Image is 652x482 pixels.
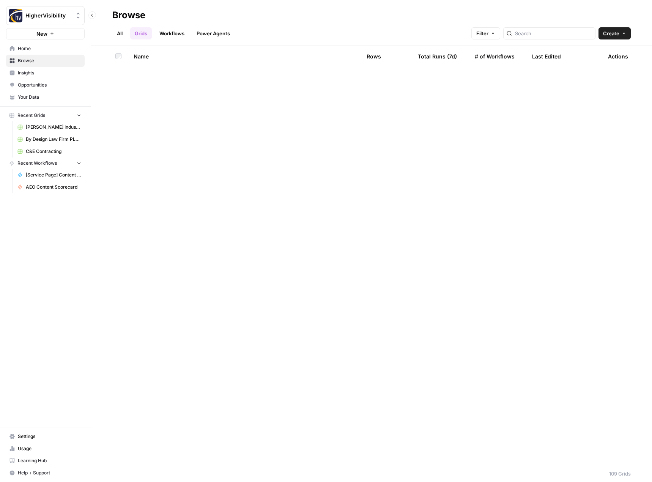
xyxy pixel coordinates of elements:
span: Your Data [18,94,81,101]
span: Help + Support [18,469,81,476]
span: Home [18,45,81,52]
div: Last Edited [532,46,561,67]
a: AEO Content Scorecard [14,181,85,193]
a: Learning Hub [6,455,85,467]
input: Search [515,30,592,37]
span: [Service Page] Content Brief to Service Page [26,172,81,178]
div: Rows [367,46,381,67]
span: Learning Hub [18,457,81,464]
span: HigherVisibility [25,12,71,19]
button: Filter [471,27,500,39]
a: [PERSON_NAME] Industries [14,121,85,133]
span: Create [603,30,619,37]
div: Name [134,46,354,67]
a: Home [6,43,85,55]
a: Power Agents [192,27,235,39]
div: 109 Grids [609,470,631,477]
a: [Service Page] Content Brief to Service Page [14,169,85,181]
a: Settings [6,430,85,443]
span: Usage [18,445,81,452]
span: Settings [18,433,81,440]
button: New [6,28,85,39]
div: Actions [608,46,628,67]
button: Help + Support [6,467,85,479]
a: Browse [6,55,85,67]
button: Workspace: HigherVisibility [6,6,85,25]
span: Recent Grids [17,112,45,119]
span: C&E Contracting [26,148,81,155]
span: New [36,30,47,38]
img: HigherVisibility Logo [9,9,22,22]
span: Recent Workflows [17,160,57,167]
div: Total Runs (7d) [418,46,457,67]
a: Your Data [6,91,85,103]
a: C&E Contracting [14,145,85,158]
a: Workflows [155,27,189,39]
button: Recent Grids [6,110,85,121]
span: Filter [476,30,488,37]
span: By Design Law Firm PLLC [26,136,81,143]
a: Grids [130,27,152,39]
a: By Design Law Firm PLLC [14,133,85,145]
span: Insights [18,69,81,76]
a: Usage [6,443,85,455]
span: AEO Content Scorecard [26,184,81,191]
div: Browse [112,9,145,21]
span: [PERSON_NAME] Industries [26,124,81,131]
a: All [112,27,127,39]
a: Opportunities [6,79,85,91]
button: Recent Workflows [6,158,85,169]
div: # of Workflows [475,46,515,67]
button: Create [598,27,631,39]
span: Opportunities [18,82,81,88]
span: Browse [18,57,81,64]
a: Insights [6,67,85,79]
